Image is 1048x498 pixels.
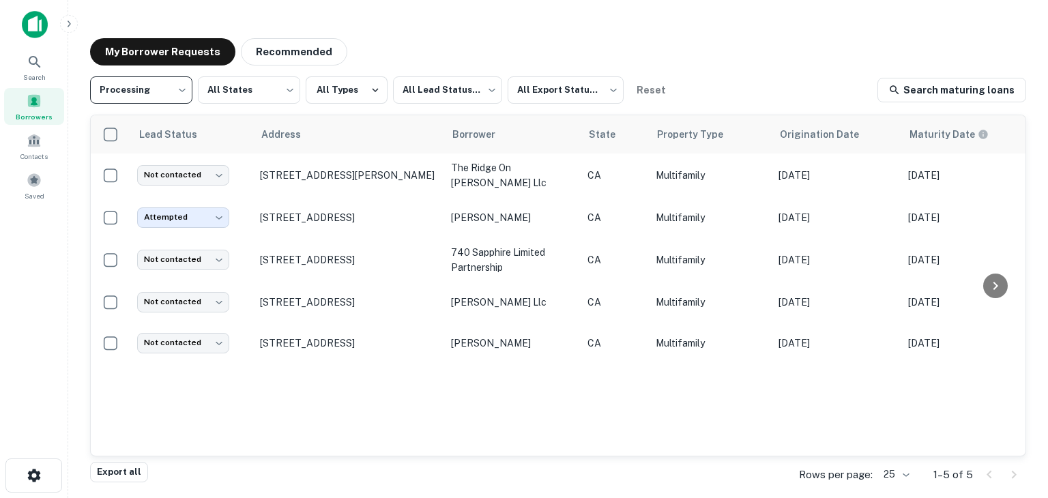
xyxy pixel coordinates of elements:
[908,336,1024,351] p: [DATE]
[137,165,229,185] div: Not contacted
[656,336,765,351] p: Multifamily
[799,467,873,483] p: Rows per page:
[908,168,1024,183] p: [DATE]
[901,115,1031,153] th: Maturity dates displayed may be estimated. Please contact the lender for the most accurate maturi...
[908,295,1024,310] p: [DATE]
[137,292,229,312] div: Not contacted
[253,115,444,153] th: Address
[778,336,894,351] p: [DATE]
[587,168,642,183] p: CA
[780,126,877,143] span: Origination Date
[4,48,64,85] a: Search
[772,115,901,153] th: Origination Date
[90,462,148,482] button: Export all
[629,76,673,104] button: Reset
[90,72,192,108] div: Processing
[137,333,229,353] div: Not contacted
[778,252,894,267] p: [DATE]
[587,210,642,225] p: CA
[587,295,642,310] p: CA
[508,72,624,108] div: All Export Statuses
[657,126,741,143] span: Property Type
[306,76,388,104] button: All Types
[656,252,765,267] p: Multifamily
[908,252,1024,267] p: [DATE]
[137,207,229,227] div: Attempted
[656,295,765,310] p: Multifamily
[261,126,319,143] span: Address
[393,72,502,108] div: All Lead Statuses
[16,111,53,122] span: Borrowers
[260,169,437,181] p: [STREET_ADDRESS][PERSON_NAME]
[451,336,574,351] p: [PERSON_NAME]
[908,210,1024,225] p: [DATE]
[260,254,437,266] p: [STREET_ADDRESS]
[778,210,894,225] p: [DATE]
[587,336,642,351] p: CA
[4,88,64,125] a: Borrowers
[656,210,765,225] p: Multifamily
[877,78,1026,102] a: Search maturing loans
[25,190,44,201] span: Saved
[451,295,574,310] p: [PERSON_NAME] llc
[909,127,1006,142] span: Maturity dates displayed may be estimated. Please contact the lender for the most accurate maturi...
[260,211,437,224] p: [STREET_ADDRESS]
[933,467,973,483] p: 1–5 of 5
[22,11,48,38] img: capitalize-icon.png
[778,295,894,310] p: [DATE]
[4,167,64,204] a: Saved
[444,115,581,153] th: Borrower
[241,38,347,65] button: Recommended
[260,337,437,349] p: [STREET_ADDRESS]
[198,72,300,108] div: All States
[130,115,253,153] th: Lead Status
[589,126,633,143] span: State
[23,72,46,83] span: Search
[451,160,574,190] p: the ridge on [PERSON_NAME] llc
[909,127,975,142] h6: Maturity Date
[778,168,894,183] p: [DATE]
[260,296,437,308] p: [STREET_ADDRESS]
[451,245,574,275] p: 740 sapphire limited partnership
[90,38,235,65] button: My Borrower Requests
[980,389,1048,454] iframe: Chat Widget
[656,168,765,183] p: Multifamily
[4,128,64,164] a: Contacts
[451,210,574,225] p: [PERSON_NAME]
[20,151,48,162] span: Contacts
[878,465,912,484] div: 25
[452,126,513,143] span: Borrower
[137,250,229,269] div: Not contacted
[649,115,772,153] th: Property Type
[581,115,649,153] th: State
[909,127,989,142] div: Maturity dates displayed may be estimated. Please contact the lender for the most accurate maturi...
[587,252,642,267] p: CA
[139,126,215,143] span: Lead Status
